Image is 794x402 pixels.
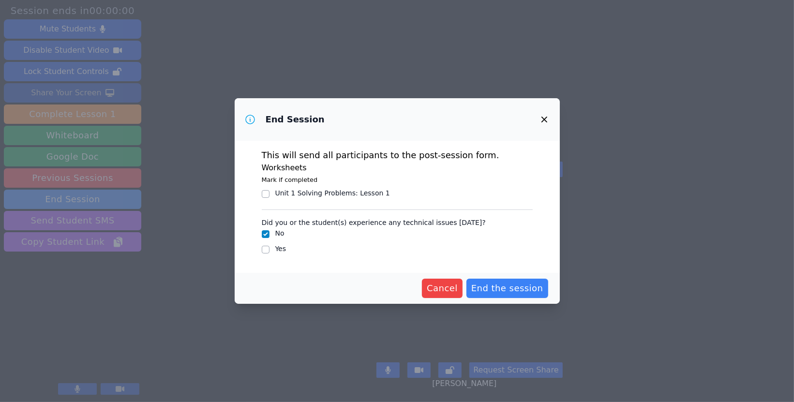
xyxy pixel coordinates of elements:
[275,245,286,253] label: Yes
[262,162,533,174] h3: Worksheets
[427,282,458,295] span: Cancel
[471,282,543,295] span: End the session
[275,188,390,198] div: Unit 1 Solving Problems : Lesson 1
[466,279,548,298] button: End the session
[262,176,318,183] small: Mark if completed
[266,114,325,125] h3: End Session
[275,229,285,237] label: No
[262,214,486,228] legend: Did you or the student(s) experience any technical issues [DATE]?
[262,149,533,162] p: This will send all participants to the post-session form.
[422,279,463,298] button: Cancel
